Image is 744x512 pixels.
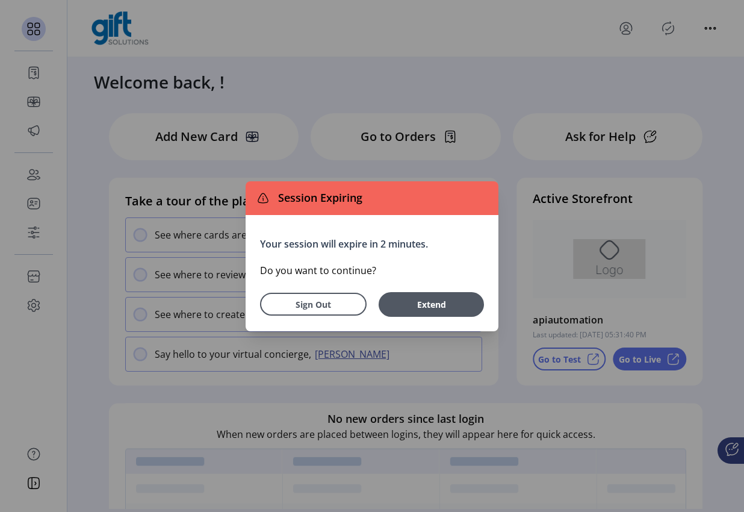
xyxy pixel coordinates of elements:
span: Session Expiring [273,190,362,206]
span: Extend [385,298,478,311]
p: Your session will expire in 2 minutes. [260,237,484,251]
span: Sign Out [276,298,351,311]
button: Extend [379,292,484,317]
p: Do you want to continue? [260,263,484,278]
button: Sign Out [260,293,367,316]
